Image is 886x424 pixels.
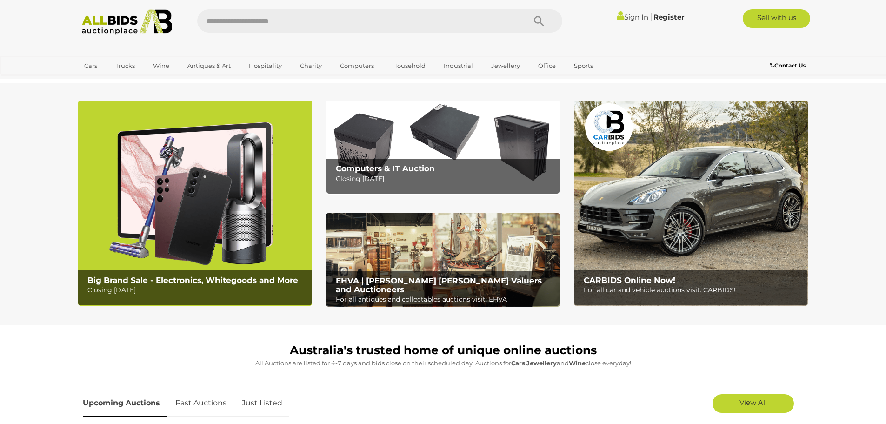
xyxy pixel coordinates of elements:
a: Just Listed [235,390,289,417]
strong: Jewellery [526,359,557,367]
img: EHVA | Evans Hastings Valuers and Auctioneers [326,213,560,307]
a: Office [532,58,562,74]
p: Closing [DATE] [336,173,555,185]
p: For all antiques and collectables auctions visit: EHVA [336,294,555,305]
a: Contact Us [770,61,808,71]
img: Big Brand Sale - Electronics, Whitegoods and More [78,101,312,306]
strong: Cars [511,359,525,367]
span: View All [739,398,767,407]
a: Jewellery [485,58,526,74]
a: Computers [334,58,380,74]
a: Cars [78,58,103,74]
span: | [650,12,652,22]
a: Household [386,58,432,74]
img: CARBIDS Online Now! [574,101,808,306]
b: Big Brand Sale - Electronics, Whitegoods and More [87,276,298,285]
a: Industrial [438,58,479,74]
a: Trucks [109,58,141,74]
a: Upcoming Auctions [83,390,167,417]
a: Antiques & Art [181,58,237,74]
a: Charity [294,58,328,74]
a: View All [713,394,794,413]
img: Computers & IT Auction [326,101,560,194]
a: CARBIDS Online Now! CARBIDS Online Now! For all car and vehicle auctions visit: CARBIDS! [574,101,808,306]
a: Wine [147,58,175,74]
p: Closing [DATE] [87,284,306,296]
a: Hospitality [243,58,288,74]
b: EHVA | [PERSON_NAME] [PERSON_NAME] Valuers and Auctioneers [336,276,542,294]
strong: Wine [569,359,586,367]
a: Computers & IT Auction Computers & IT Auction Closing [DATE] [326,101,560,194]
a: EHVA | Evans Hastings Valuers and Auctioneers EHVA | [PERSON_NAME] [PERSON_NAME] Valuers and Auct... [326,213,560,307]
a: Big Brand Sale - Electronics, Whitegoods and More Big Brand Sale - Electronics, Whitegoods and Mo... [78,101,312,306]
a: Sign In [617,13,648,21]
p: All Auctions are listed for 4-7 days and bids close on their scheduled day. Auctions for , and cl... [83,358,804,369]
button: Search [516,9,562,33]
a: [GEOGRAPHIC_DATA] [78,74,156,89]
b: Computers & IT Auction [336,164,435,173]
p: For all car and vehicle auctions visit: CARBIDS! [584,284,803,296]
a: Register [653,13,684,21]
a: Sports [568,58,599,74]
b: CARBIDS Online Now! [584,276,675,285]
h1: Australia's trusted home of unique online auctions [83,344,804,357]
a: Sell with us [743,9,810,28]
a: Past Auctions [168,390,233,417]
img: Allbids.com.au [77,9,178,35]
b: Contact Us [770,62,806,69]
